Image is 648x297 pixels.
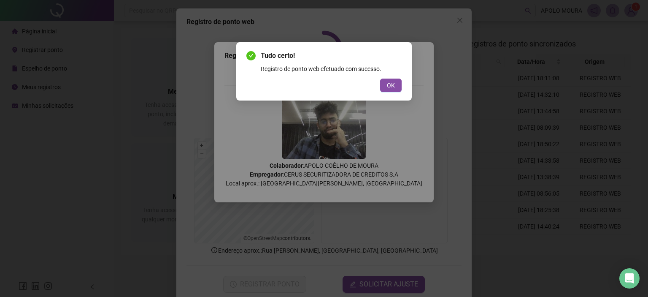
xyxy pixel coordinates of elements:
button: OK [380,79,402,92]
span: OK [387,81,395,90]
div: Registro de ponto web efetuado com sucesso. [261,64,402,74]
span: check-circle [246,51,256,60]
div: Open Intercom Messenger [619,268,640,289]
span: Tudo certo! [261,51,402,61]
